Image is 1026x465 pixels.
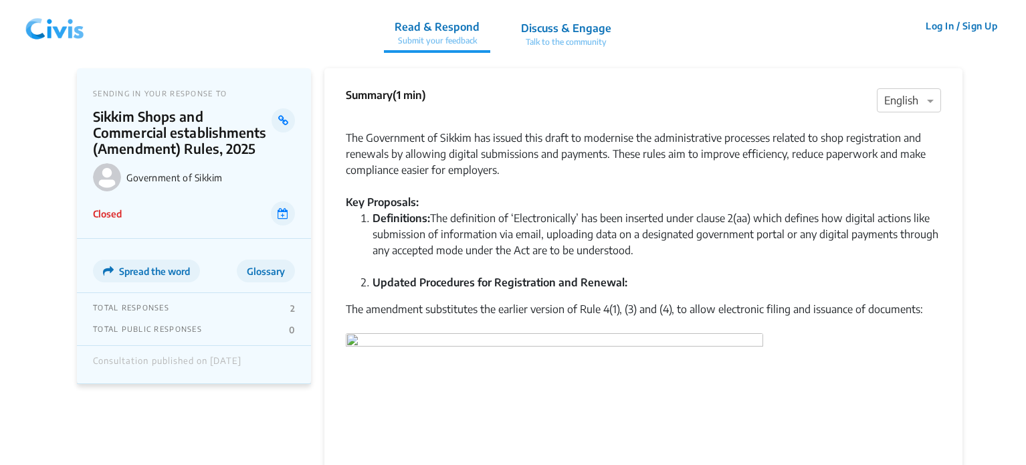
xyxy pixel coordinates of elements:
[373,276,627,289] strong: Updated Procedures for Registration and Renewal:
[93,207,122,221] p: Closed
[289,324,295,335] p: 0
[119,266,190,277] span: Spread the word
[521,36,611,48] p: Talk to the community
[393,88,426,102] span: (1 min)
[126,172,295,183] p: Government of Sikkim
[93,303,169,314] p: TOTAL RESPONSES
[346,87,426,103] p: Summary
[20,6,90,46] img: navlogo.png
[395,35,480,47] p: Submit your feedback
[290,303,295,314] p: 2
[346,195,419,209] strong: Key Proposals:
[395,19,480,35] p: Read & Respond
[521,20,611,36] p: Discuss & Engage
[346,301,941,333] div: The amendment substitutes the earlier version of Rule 4(1), (3) and (4), to allow electronic fili...
[373,210,941,274] li: The definition of ‘Electronically’ has been inserted under clause 2(aa) which defines how digital...
[93,108,272,157] p: Sikkim Shops and Commercial establishments (Amendment) Rules, 2025
[93,89,295,98] p: SENDING IN YOUR RESPONSE TO
[93,163,121,191] img: Government of Sikkim logo
[917,15,1006,36] button: Log In / Sign Up
[346,114,941,178] div: The Government of Sikkim has issued this draft to modernise the administrative processes related ...
[247,266,285,277] span: Glossary
[93,260,200,282] button: Spread the word
[93,356,241,373] div: Consultation published on [DATE]
[373,211,430,225] strong: Definitions:
[93,324,202,335] p: TOTAL PUBLIC RESPONSES
[237,260,295,282] button: Glossary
